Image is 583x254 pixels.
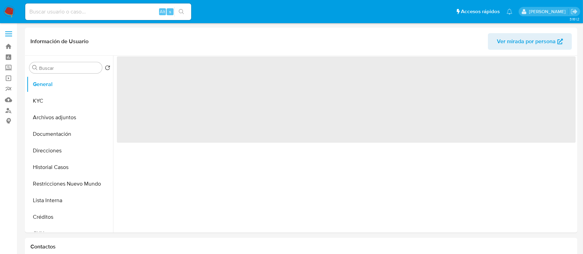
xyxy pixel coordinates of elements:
button: Documentación [27,126,113,142]
a: Notificaciones [507,9,512,15]
button: search-icon [174,7,188,17]
h1: Información de Usuario [30,38,89,45]
span: Accesos rápidos [461,8,500,15]
button: Ver mirada por persona [488,33,572,50]
button: Volver al orden por defecto [105,65,110,73]
button: Historial Casos [27,159,113,176]
button: Archivos adjuntos [27,109,113,126]
button: Buscar [32,65,38,70]
span: s [169,8,171,15]
input: Buscar usuario o caso... [25,7,191,16]
input: Buscar [39,65,99,71]
p: marielabelen.cragno@mercadolibre.com [529,8,568,15]
span: Alt [160,8,165,15]
button: Créditos [27,209,113,225]
span: Ver mirada por persona [497,33,556,50]
button: Direcciones [27,142,113,159]
button: CVU [27,225,113,242]
button: Restricciones Nuevo Mundo [27,176,113,192]
button: Lista Interna [27,192,113,209]
button: KYC [27,93,113,109]
span: ‌ [117,56,576,143]
h1: Contactos [30,243,572,250]
button: General [27,76,113,93]
a: Salir [571,8,578,15]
